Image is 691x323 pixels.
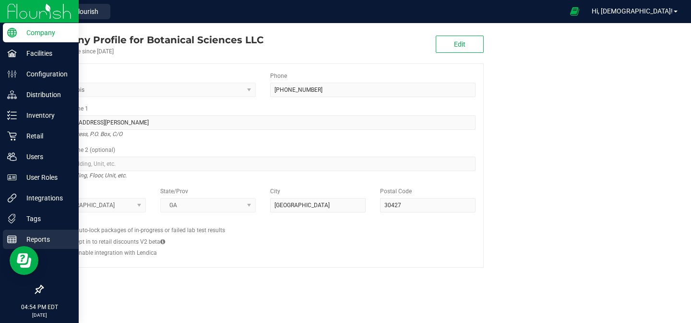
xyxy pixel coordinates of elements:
label: State/Prov [160,187,188,196]
input: Postal Code [380,198,476,212]
p: Distribution [17,89,74,100]
p: [DATE] [4,311,74,319]
i: Street address, P.O. Box, C/O [50,128,122,140]
inline-svg: Users [7,152,17,161]
inline-svg: Reports [7,235,17,244]
iframe: Resource center [10,246,38,275]
input: Address [50,115,476,130]
button: Edit [436,36,484,53]
div: Botanical Sciences LLC [42,33,263,47]
p: User Roles [17,172,74,183]
inline-svg: Inventory [7,111,17,120]
span: Edit [454,40,465,48]
inline-svg: Tags [7,214,17,224]
p: Retail [17,130,74,142]
p: 04:54 PM EDT [4,303,74,311]
inline-svg: Distribution [7,90,17,99]
input: City [270,198,366,212]
p: Integrations [17,192,74,204]
label: Address Line 2 (optional) [50,146,115,154]
label: City [270,187,280,196]
inline-svg: User Roles [7,173,17,182]
label: Auto-lock packages of in-progress or failed lab test results [75,226,225,235]
i: Suite, Building, Floor, Unit, etc. [50,170,127,181]
p: Configuration [17,68,74,80]
inline-svg: Facilities [7,49,17,58]
p: Inventory [17,110,74,121]
p: Facilities [17,48,74,59]
label: Opt in to retail discounts V2 beta [75,237,165,246]
p: Tags [17,213,74,224]
inline-svg: Company [7,28,17,37]
inline-svg: Configuration [7,69,17,79]
p: Users [17,151,74,162]
label: Enable integration with Lendica [75,248,157,257]
label: Postal Code [380,187,412,196]
h2: Configs [50,220,476,226]
label: Phone [270,72,287,80]
div: Account active since [DATE] [42,47,263,56]
span: Hi, [DEMOGRAPHIC_DATA]! [592,7,673,15]
inline-svg: Retail [7,131,17,141]
p: Reports [17,234,74,245]
span: Open Ecommerce Menu [564,2,585,21]
input: Suite, Building, Unit, etc. [50,157,476,171]
p: Company [17,27,74,38]
inline-svg: Integrations [7,193,17,203]
input: (123) 456-7890 [270,83,476,97]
